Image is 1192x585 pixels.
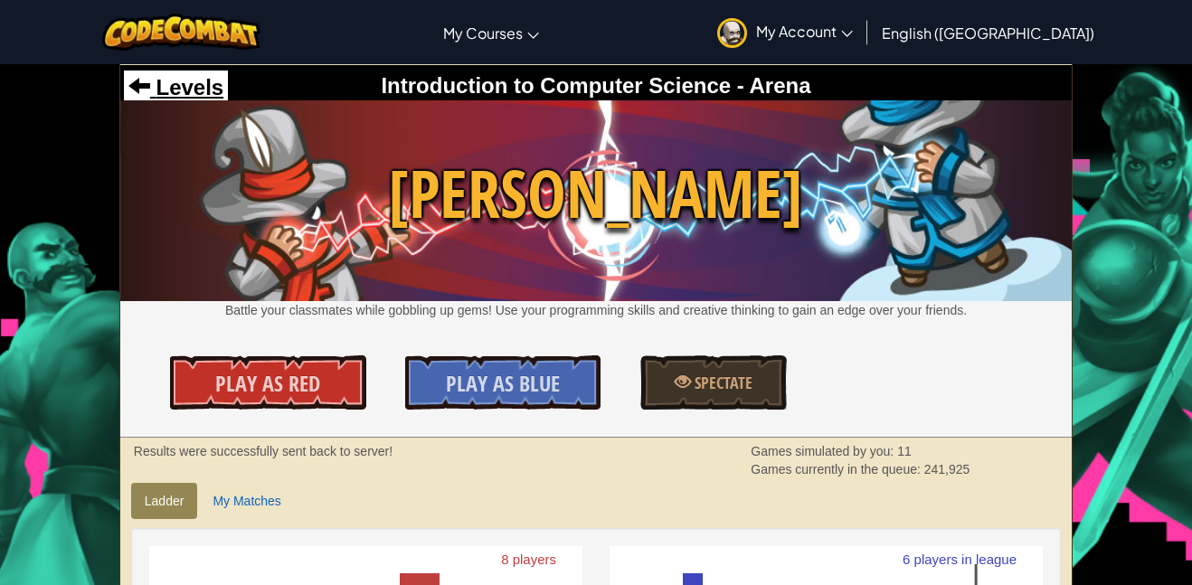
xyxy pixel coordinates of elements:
[751,462,923,476] span: Games currently in the queue:
[640,355,787,410] a: Spectate
[120,147,1072,241] span: [PERSON_NAME]
[873,8,1103,57] a: English ([GEOGRAPHIC_DATA])
[731,73,810,98] span: - Arena
[128,75,223,99] a: Levels
[897,444,912,458] span: 11
[717,18,747,48] img: avatar
[131,483,198,519] a: Ladder
[446,369,560,398] span: Play As Blue
[215,369,320,398] span: Play As Red
[903,552,1017,567] text: 6 players in league
[434,8,548,57] a: My Courses
[102,14,260,51] img: CodeCombat logo
[501,552,556,567] text: 8 players
[924,462,970,476] span: 241,925
[756,22,853,41] span: My Account
[150,75,223,99] span: Levels
[199,483,294,519] a: My Matches
[134,444,393,458] strong: Results were successfully sent back to server!
[443,24,523,42] span: My Courses
[691,372,752,394] span: Spectate
[381,73,731,98] span: Introduction to Computer Science
[751,444,897,458] span: Games simulated by you:
[708,4,862,61] a: My Account
[882,24,1094,42] span: English ([GEOGRAPHIC_DATA])
[120,301,1072,319] p: Battle your classmates while gobbling up gems! Use your programming skills and creative thinking ...
[120,100,1072,301] img: Wakka Maul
